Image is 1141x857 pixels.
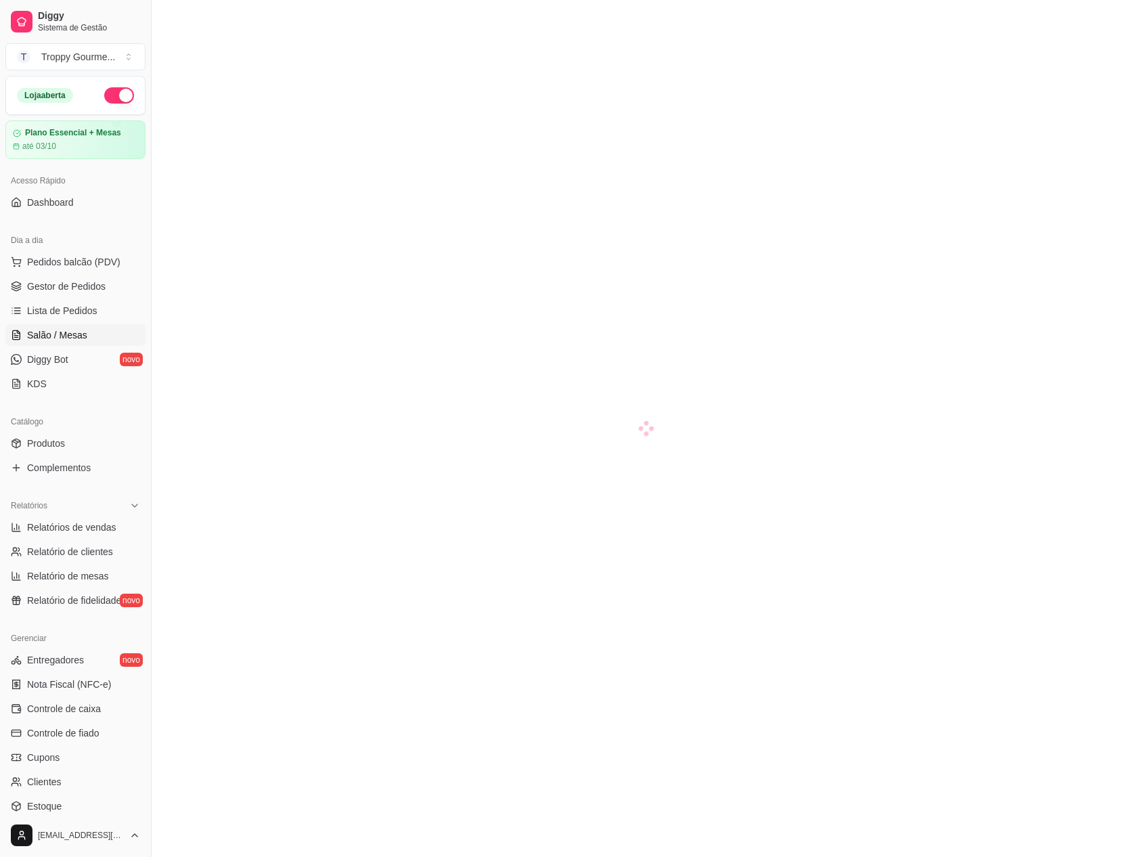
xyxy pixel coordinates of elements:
span: Gestor de Pedidos [27,280,106,293]
a: Lista de Pedidos [5,300,146,322]
span: Sistema de Gestão [38,22,140,33]
a: Salão / Mesas [5,324,146,346]
a: Controle de caixa [5,698,146,720]
span: Relatório de fidelidade [27,594,121,607]
span: Clientes [27,775,62,789]
a: Relatórios de vendas [5,517,146,538]
a: Cupons [5,747,146,768]
a: Entregadoresnovo [5,649,146,671]
span: Relatório de mesas [27,569,109,583]
span: T [17,50,30,64]
span: Cupons [27,751,60,764]
span: Diggy Bot [27,353,68,366]
span: Relatórios de vendas [27,521,116,534]
a: Nota Fiscal (NFC-e) [5,674,146,695]
button: Alterar Status [104,87,134,104]
span: Pedidos balcão (PDV) [27,255,120,269]
span: Controle de fiado [27,726,99,740]
span: Controle de caixa [27,702,101,716]
div: Gerenciar [5,628,146,649]
a: Dashboard [5,192,146,213]
div: Dia a dia [5,229,146,251]
a: Controle de fiado [5,722,146,744]
article: até 03/10 [22,141,56,152]
a: Complementos [5,457,146,479]
span: Complementos [27,461,91,475]
a: Clientes [5,771,146,793]
a: Relatório de fidelidadenovo [5,590,146,611]
a: DiggySistema de Gestão [5,5,146,38]
a: Gestor de Pedidos [5,276,146,297]
button: Select a team [5,43,146,70]
span: Salão / Mesas [27,328,87,342]
span: Dashboard [27,196,74,209]
span: Nota Fiscal (NFC-e) [27,678,111,691]
div: Troppy Gourme ... [41,50,115,64]
span: Produtos [27,437,65,450]
a: Diggy Botnovo [5,349,146,370]
span: Lista de Pedidos [27,304,97,317]
article: Plano Essencial + Mesas [25,128,121,138]
a: KDS [5,373,146,395]
a: Produtos [5,433,146,454]
a: Estoque [5,795,146,817]
button: [EMAIL_ADDRESS][DOMAIN_NAME] [5,819,146,852]
a: Relatório de mesas [5,565,146,587]
span: Relatório de clientes [27,545,113,558]
a: Relatório de clientes [5,541,146,563]
button: Pedidos balcão (PDV) [5,251,146,273]
div: Loja aberta [17,88,73,103]
span: Entregadores [27,653,84,667]
span: Relatórios [11,500,47,511]
div: Acesso Rápido [5,170,146,192]
span: [EMAIL_ADDRESS][DOMAIN_NAME] [38,830,124,841]
span: Estoque [27,799,62,813]
span: Diggy [38,10,140,22]
a: Plano Essencial + Mesasaté 03/10 [5,120,146,159]
span: KDS [27,377,47,391]
div: Catálogo [5,411,146,433]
